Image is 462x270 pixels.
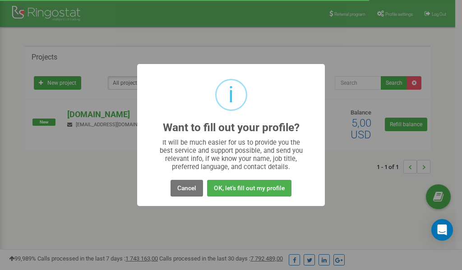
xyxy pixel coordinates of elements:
[207,180,291,197] button: OK, let's fill out my profile
[228,80,234,110] div: i
[155,138,307,171] div: It will be much easier for us to provide you the best service and support possible, and send you ...
[163,122,300,134] h2: Want to fill out your profile?
[431,219,453,241] div: Open Intercom Messenger
[171,180,203,197] button: Cancel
